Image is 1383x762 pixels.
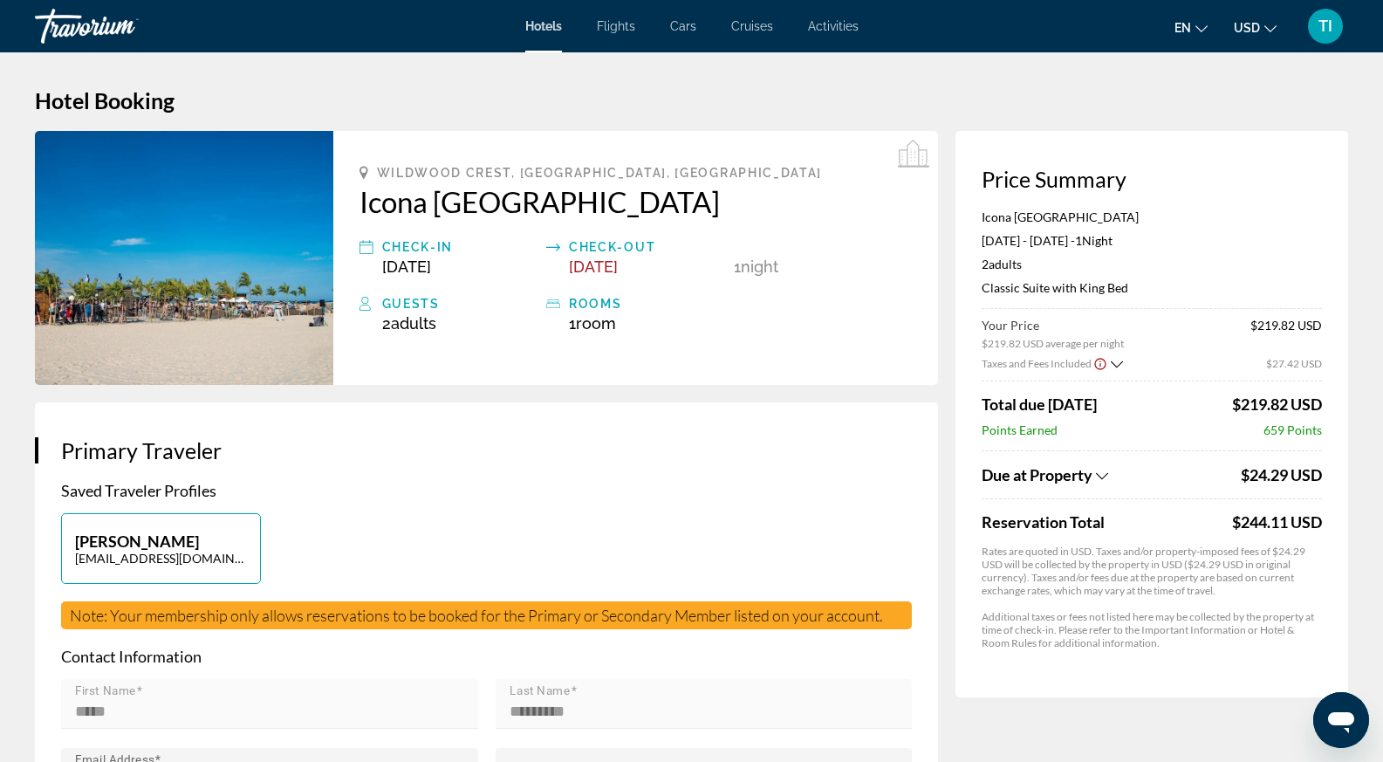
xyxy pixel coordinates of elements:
[982,166,1322,192] h3: Price Summary
[982,209,1322,224] p: Icona [GEOGRAPHIC_DATA]
[982,465,1092,484] span: Due at Property
[1075,233,1082,248] span: 1
[1082,233,1113,248] span: Night
[391,314,436,333] span: Adults
[741,257,778,276] span: Night
[734,257,741,276] span: 1
[75,532,247,551] p: [PERSON_NAME]
[1174,15,1208,40] button: Change language
[982,280,1322,295] p: Classic Suite with King Bed
[1318,17,1332,35] span: TI
[982,464,1236,485] button: Show Taxes and Fees breakdown
[982,318,1124,333] span: Your Price
[1093,355,1107,371] button: Show Taxes and Fees disclaimer
[377,166,822,180] span: Wildwood Crest, [GEOGRAPHIC_DATA], [GEOGRAPHIC_DATA]
[1174,21,1191,35] span: en
[982,354,1123,372] button: Show Taxes and Fees breakdown
[1263,422,1322,437] span: 659 Points
[982,422,1058,437] span: Points Earned
[982,257,1022,271] span: 2
[569,293,724,314] div: rooms
[1313,692,1369,748] iframe: Кнопка запуска окна обмена сообщениями
[382,293,537,314] div: Guests
[982,610,1322,649] p: Additional taxes or fees not listed here may be collected by the property at time of check-in. Pl...
[359,184,912,219] a: Icona [GEOGRAPHIC_DATA]
[75,684,136,698] mat-label: First Name
[510,684,571,698] mat-label: Last Name
[61,647,912,666] p: Contact Information
[35,3,209,49] a: Travorium
[982,357,1092,370] span: Taxes and Fees Included
[808,19,859,33] a: Activities
[382,237,537,257] div: Check-in
[569,257,618,276] span: [DATE]
[1241,465,1322,484] span: $24.29 USD
[982,395,1097,414] span: Total due [DATE]
[75,551,247,566] p: [EMAIL_ADDRESS][DOMAIN_NAME]
[35,87,1348,113] h1: Hotel Booking
[597,19,635,33] a: Flights
[731,19,773,33] a: Cruises
[670,19,696,33] a: Cars
[382,257,431,276] span: [DATE]
[1250,318,1322,350] span: $219.82 USD
[1266,357,1322,370] span: $27.42 USD
[61,481,912,500] p: Saved Traveler Profiles
[982,233,1322,248] p: [DATE] - [DATE] -
[989,257,1022,271] span: Adults
[1234,15,1277,40] button: Change currency
[982,512,1228,532] span: Reservation Total
[1234,21,1260,35] span: USD
[61,513,261,584] button: [PERSON_NAME][EMAIL_ADDRESS][DOMAIN_NAME]
[569,237,724,257] div: Check-out
[61,437,912,463] h3: Primary Traveler
[982,337,1124,350] span: $219.82 USD average per night
[382,314,436,333] span: 2
[70,606,883,625] span: Note: Your membership only allows reservations to be booked for the Primary or Secondary Member l...
[982,545,1322,597] p: Rates are quoted in USD. Taxes and/or property-imposed fees of $24.29 USD will be collected by th...
[525,19,562,33] a: Hotels
[1303,8,1348,45] button: User Menu
[1232,512,1322,532] div: $244.11 USD
[1232,395,1322,414] span: $219.82 USD
[576,314,616,333] span: Room
[569,314,616,333] span: 1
